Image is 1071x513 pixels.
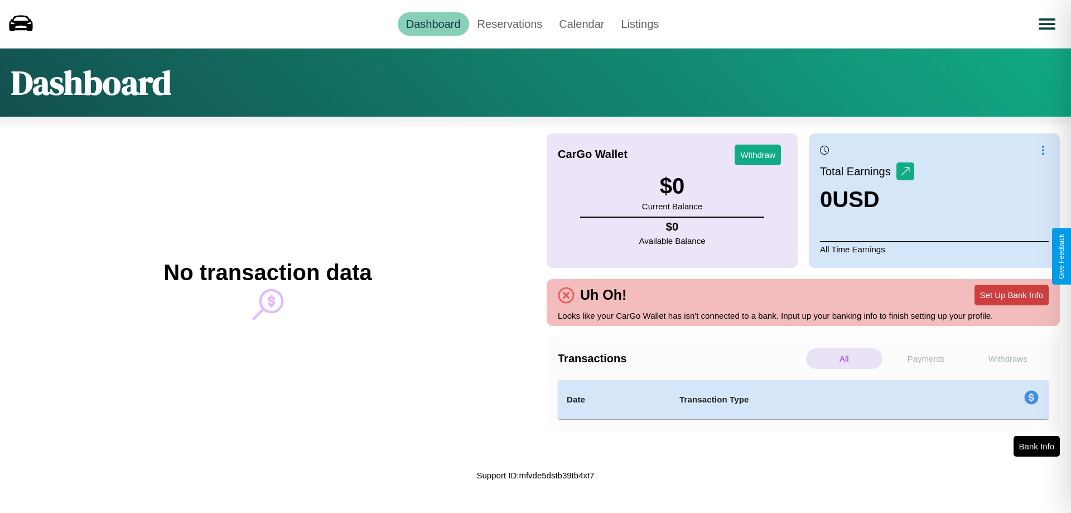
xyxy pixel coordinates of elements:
p: Support ID: mfvde5dstb39tb4xt7 [477,468,595,483]
a: Reservations [469,12,551,36]
button: Set Up Bank Info [974,285,1049,305]
p: All Time Earnings [820,241,1049,257]
h3: 0 USD [820,187,914,212]
a: Listings [612,12,667,36]
h1: Dashboard [11,60,171,106]
h4: Date [567,393,662,406]
p: Total Earnings [820,161,896,181]
h4: Uh Oh! [575,287,632,303]
p: Available Balance [639,233,706,248]
h2: No transaction data [163,260,372,285]
p: Withdraws [969,348,1046,369]
a: Dashboard [398,12,469,36]
button: Bank Info [1014,436,1060,457]
p: Current Balance [642,199,702,214]
h4: $ 0 [639,220,706,233]
button: Open menu [1031,8,1063,40]
h3: $ 0 [642,174,702,199]
p: All [806,348,882,369]
button: Withdraw [735,145,781,165]
p: Looks like your CarGo Wallet has isn't connected to a bank. Input up your banking info to finish ... [558,308,1049,323]
h4: Transaction Type [679,393,933,406]
a: Calendar [551,12,612,36]
table: simple table [558,380,1049,419]
div: Give Feedback [1058,234,1065,279]
p: Payments [888,348,964,369]
h4: Transactions [558,352,803,365]
h4: CarGo Wallet [558,148,628,161]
